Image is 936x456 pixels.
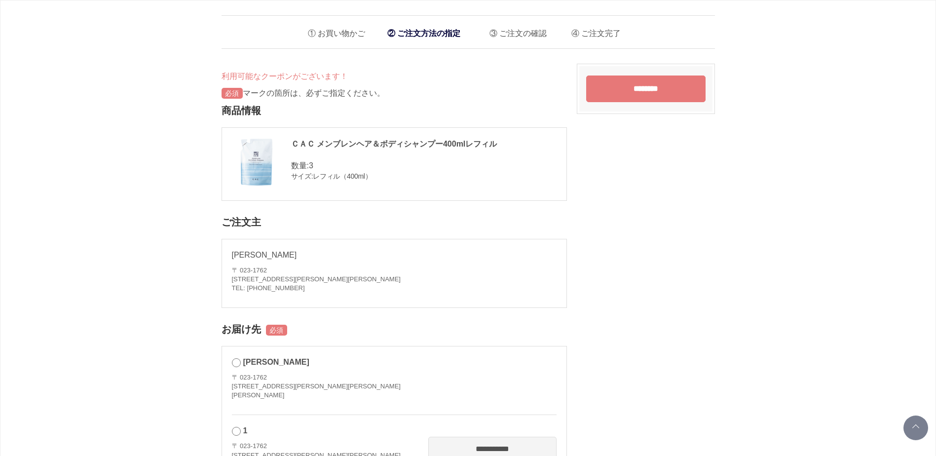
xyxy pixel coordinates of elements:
p: 数量: [232,160,557,172]
address: 〒 023-1762 [STREET_ADDRESS][PERSON_NAME][PERSON_NAME] TEL: [PHONE_NUMBER] [232,266,557,293]
h2: 商品情報 [222,99,567,122]
li: お買い物かご [300,21,365,41]
p: サイズ: [232,172,557,181]
span: レフィル（400ml） [313,172,372,180]
h2: お届け先 [222,318,567,341]
div: ＣＡＣ メンブレンヘア＆ボディシャンプー400mlレフィル [232,138,557,151]
h2: ご注文主 [222,211,567,234]
img: 060452.jpg [232,138,281,187]
p: 利用可能なクーポンがございます！ [222,71,567,82]
p: [PERSON_NAME] [232,249,557,261]
li: ご注文完了 [564,21,621,41]
address: 〒 023-1762 [STREET_ADDRESS][PERSON_NAME][PERSON_NAME] [PERSON_NAME] [232,373,401,400]
span: 3 [309,161,313,170]
span: 1 [243,426,248,435]
p: マークの箇所は、必ずご指定ください。 [222,87,567,99]
li: ご注文の確認 [482,21,547,41]
li: ご注文方法の指定 [382,23,465,43]
span: [PERSON_NAME] [243,358,309,366]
